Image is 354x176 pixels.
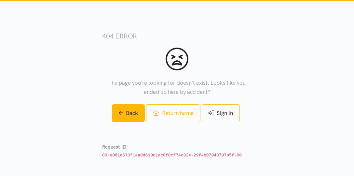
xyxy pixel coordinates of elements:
[102,144,128,150] strong: Request ID:
[102,153,242,158] code: 00-e081e673f1ea0d610c1ac0f0cf74c024-29f4b07048797b5f-00
[112,104,145,122] a: Back
[146,104,200,122] a: Return home
[202,104,240,122] a: Sign In
[102,31,252,41] h3: 404 error
[102,79,252,96] p: The page you're looking for doesn't exist. Looks like you ended up here by accident?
